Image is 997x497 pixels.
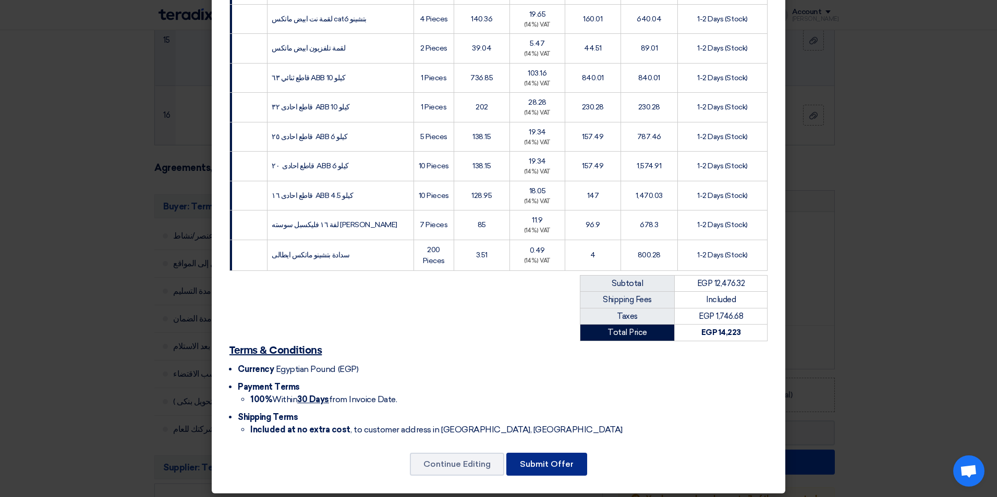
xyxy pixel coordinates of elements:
span: لقمة نت ابيض ماتكس cat6 بتشينو [272,15,367,23]
span: قاطع احادى ٣٢ ABB 10 كيلو [272,103,350,111]
div: (14%) VAT [514,50,561,59]
span: Included [706,295,736,304]
span: 640.04 [637,15,661,23]
span: EGP 1,746.68 [699,312,743,321]
span: لقمة تلفزيون ابيض ماتكس [272,44,345,53]
span: 840.01 [638,73,660,82]
span: 1 Pieces [421,73,446,82]
span: 1-2 Days (Stock) [697,44,747,53]
span: 1-2 Days (Stock) [697,132,747,141]
strong: Included at no extra cost [250,425,350,434]
button: Continue Editing [410,453,504,476]
span: 103.16 [528,69,546,78]
span: 1 Pieces [421,103,446,111]
span: 4 [590,251,595,259]
span: 787.46 [637,132,661,141]
span: 11.9 [532,216,542,225]
span: 157.49 [582,161,603,170]
span: قاطع احادى ٢٥ ABB 6 كيلو [272,132,347,141]
span: 39.04 [472,44,491,53]
strong: EGP 14,223 [701,328,741,337]
span: قاطع ثنائي ٦٣ ABB 10 كيلو [272,73,345,82]
span: 7 Pieces [420,220,447,229]
span: 28.28 [528,98,546,107]
span: 3.51 [476,251,488,259]
span: 1-2 Days (Stock) [697,161,747,170]
span: 5.47 [530,39,544,48]
span: 1-2 Days (Stock) [697,103,747,111]
button: Submit Offer [506,453,587,476]
span: 157.49 [582,132,603,141]
td: Taxes [580,308,675,325]
span: 200 Pieces [423,245,445,265]
span: 800.28 [638,251,661,259]
span: 1-2 Days (Stock) [697,15,747,23]
span: 0.49 [530,246,545,255]
span: 1-2 Days (Stock) [697,220,747,229]
span: 1,574.91 [637,161,661,170]
div: (14%) VAT [514,109,561,118]
div: (14%) VAT [514,139,561,147]
td: Shipping Fees [580,292,675,308]
span: Payment Terms [238,382,300,392]
span: سدادة بتشينو ماتكس ايطالى [272,251,349,259]
div: Open chat [953,455,984,487]
span: لفة ١٦ فليكسبل سوسته [PERSON_NAME] [272,220,397,229]
span: 202 [476,103,488,111]
strong: 100% [250,394,272,404]
span: 147 [587,191,599,200]
span: 140.36 [471,15,492,23]
span: 5 Pieces [420,132,447,141]
span: Within from Invoice Date. [250,394,397,404]
span: قاطع احادى ٢٠ ABB 6 كيلو [272,161,349,170]
span: 128.95 [471,191,492,200]
div: (14%) VAT [514,227,561,235]
span: 230.28 [638,103,660,111]
span: Egyptian Pound (EGP) [276,364,358,374]
div: (14%) VAT [514,257,561,266]
span: 96.9 [586,220,600,229]
span: 4 Pieces [420,15,448,23]
span: 138.15 [472,161,491,170]
td: EGP 12,476.32 [675,275,768,292]
span: Currency [238,364,274,374]
span: 19.34 [529,128,546,136]
u: Terms & Conditions [229,345,322,356]
span: قاطع احادى ١٦ ABB 4.5 كيلو [272,191,353,200]
span: 1,470.03 [636,191,663,200]
span: 736.85 [470,73,493,82]
span: 840.01 [582,73,604,82]
div: (14%) VAT [514,197,561,206]
span: 1-2 Days (Stock) [697,73,747,82]
span: 1-2 Days (Stock) [697,191,747,200]
span: 18.05 [529,187,546,195]
span: 2 Pieces [420,44,447,53]
u: 30 Days [297,394,329,404]
span: 89.01 [641,44,658,53]
span: 10 Pieces [419,191,449,200]
span: Shipping Terms [238,412,298,422]
td: Subtotal [580,275,675,292]
span: 230.28 [582,103,604,111]
span: 19.34 [529,157,546,166]
div: (14%) VAT [514,168,561,177]
span: 160.01 [583,15,602,23]
span: 10 Pieces [419,161,449,170]
span: 1-2 Days (Stock) [697,251,747,259]
span: 44.51 [584,44,602,53]
li: , to customer address in [GEOGRAPHIC_DATA], [GEOGRAPHIC_DATA] [250,424,768,436]
div: (14%) VAT [514,80,561,89]
span: 678.3 [640,220,659,229]
span: 19.65 [529,10,546,19]
div: (14%) VAT [514,21,561,30]
span: 85 [478,220,486,229]
span: 138.15 [472,132,491,141]
td: Total Price [580,325,675,341]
